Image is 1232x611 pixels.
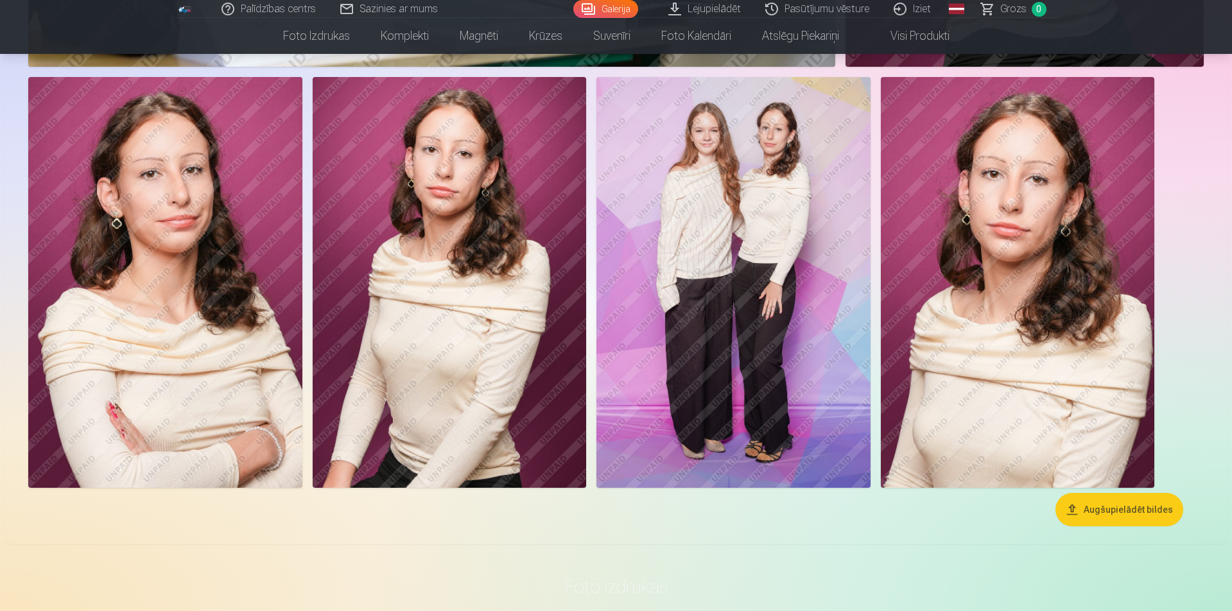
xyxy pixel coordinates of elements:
[178,5,193,13] img: /fa1
[1000,1,1027,17] span: Grozs
[365,18,444,54] a: Komplekti
[514,18,578,54] a: Krūzes
[646,18,747,54] a: Foto kalendāri
[241,575,991,598] h3: Foto izdrukas
[1055,493,1183,526] button: Augšupielādēt bildes
[578,18,646,54] a: Suvenīri
[268,18,365,54] a: Foto izdrukas
[1032,2,1046,17] span: 0
[747,18,855,54] a: Atslēgu piekariņi
[855,18,965,54] a: Visi produkti
[444,18,514,54] a: Magnēti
